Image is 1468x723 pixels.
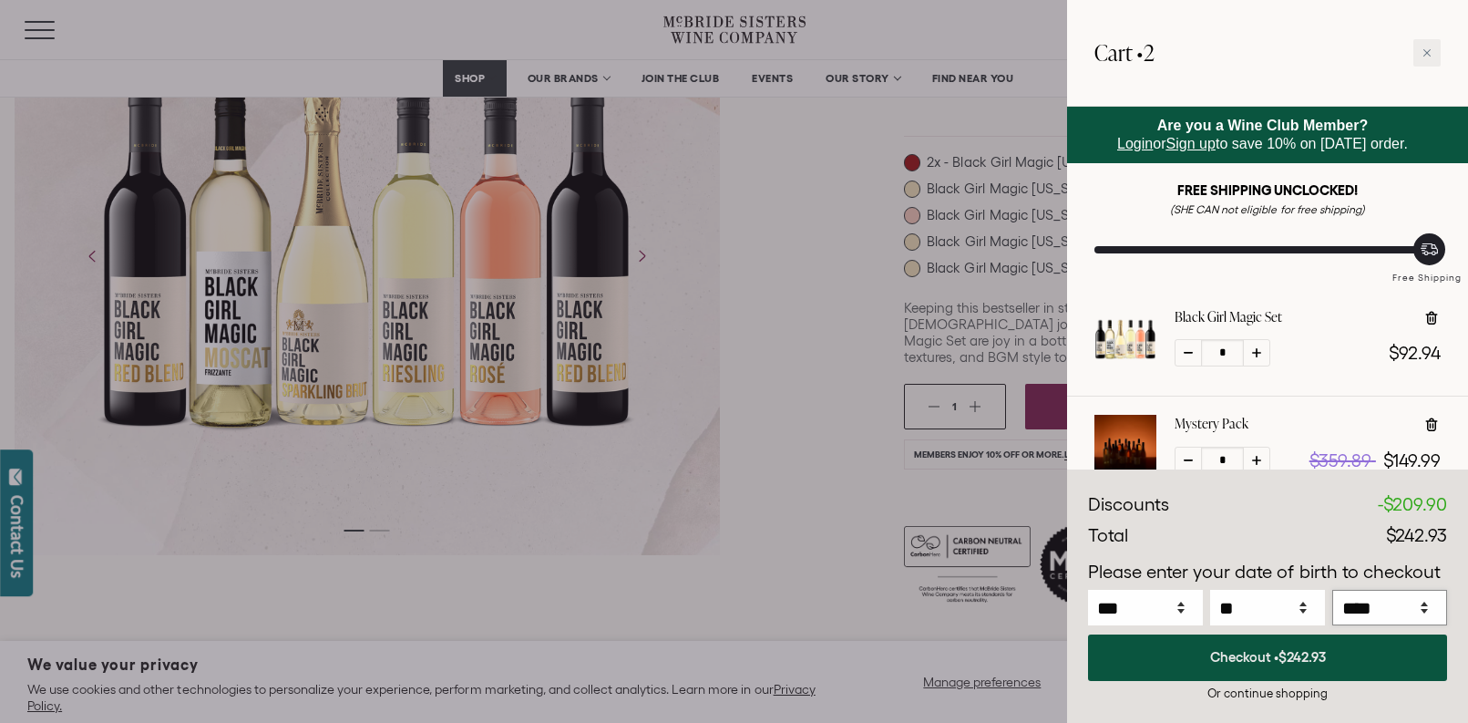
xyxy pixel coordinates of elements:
[1175,308,1282,326] a: Black Girl Magic Set
[1378,491,1447,519] div: -
[1166,136,1216,151] a: Sign up
[1386,253,1468,285] div: Free Shipping
[1094,460,1156,480] a: Mystery Pack
[1309,450,1371,470] span: $359.89
[1144,37,1155,67] span: 2
[1383,450,1441,470] span: $149.99
[1117,118,1408,151] span: or to save 10% on [DATE] order.
[1088,635,1447,681] button: Checkout •$242.93
[1094,354,1156,374] a: Black Girl Magic Set
[1175,415,1248,433] a: Mystery Pack
[1094,27,1155,78] h2: Cart •
[1386,525,1447,545] span: $242.93
[1157,118,1369,133] strong: Are you a Wine Club Member?
[1088,685,1447,702] div: Or continue shopping
[1177,182,1358,198] strong: FREE SHIPPING UNCLOCKED!
[1278,649,1326,665] span: $242.93
[1383,494,1447,514] span: $209.90
[1170,203,1365,215] em: (SHE CAN not eligible for free shipping)
[1088,559,1447,586] p: Please enter your date of birth to checkout
[1088,522,1128,550] div: Total
[1088,491,1169,519] div: Discounts
[1117,136,1153,151] a: Login
[1389,343,1441,363] span: $92.94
